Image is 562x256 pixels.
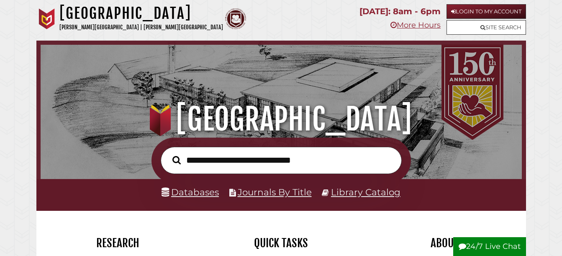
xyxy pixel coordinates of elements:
h2: About [369,236,520,250]
a: Databases [162,187,219,197]
button: Search [168,154,185,166]
a: Site Search [447,20,526,35]
h1: [GEOGRAPHIC_DATA] [49,101,513,138]
i: Search [172,156,181,164]
img: Calvin Theological Seminary [225,8,246,29]
a: Login to My Account [447,4,526,19]
img: Calvin University [36,8,57,29]
a: Journals By Title [238,187,312,197]
h2: Quick Tasks [206,236,357,250]
p: [PERSON_NAME][GEOGRAPHIC_DATA] | [PERSON_NAME][GEOGRAPHIC_DATA] [59,23,223,32]
p: [DATE]: 8am - 6pm [359,4,441,19]
a: Library Catalog [331,187,400,197]
h1: [GEOGRAPHIC_DATA] [59,4,223,23]
a: More Hours [390,20,441,30]
h2: Research [43,236,193,250]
